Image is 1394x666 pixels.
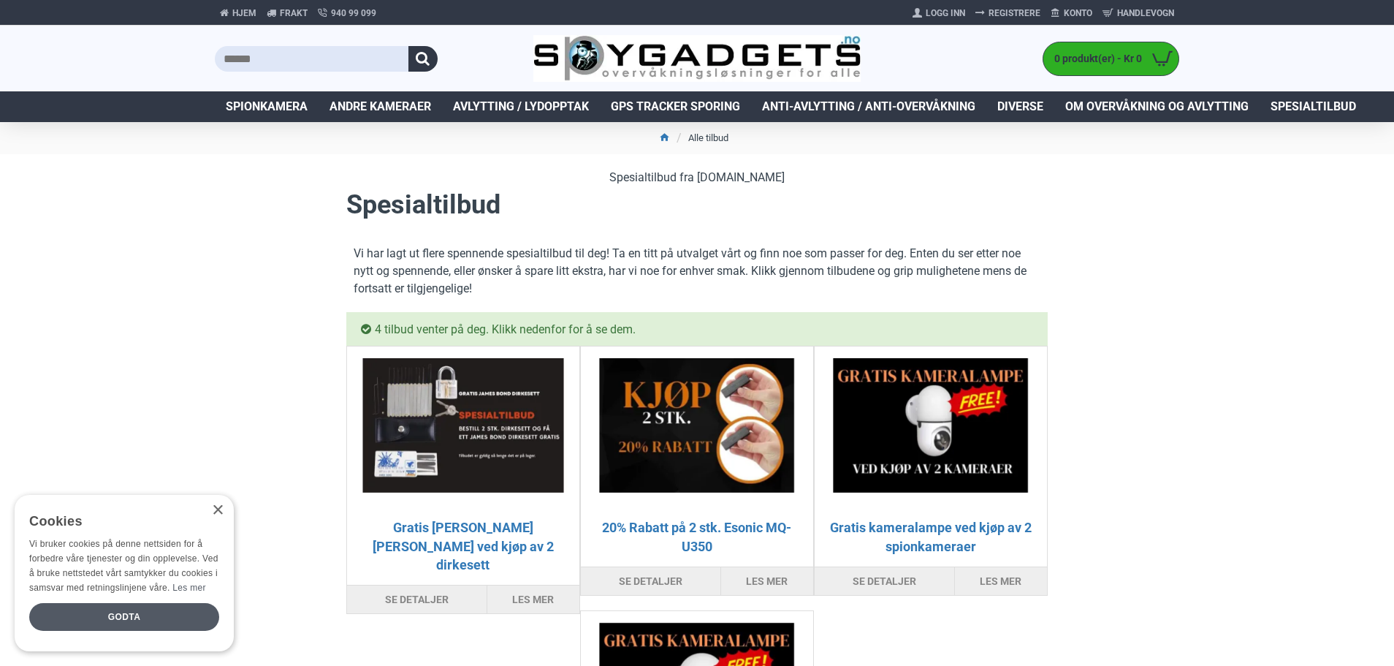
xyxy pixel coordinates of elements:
[1043,42,1178,75] a: 0 produkt(er) - Kr 0
[593,358,801,493] img: 20% Rabatt på 2 stk. Esonic MQ-U350
[1043,51,1146,67] span: 0 produkt(er) - Kr 0
[720,567,813,595] a: Les mer
[280,7,308,20] span: Frakt
[611,98,740,116] span: GPS Tracker Sporing
[1064,7,1092,20] span: Konto
[453,98,589,116] span: Avlytting / Lydopptak
[1260,91,1367,122] a: Spesialtilbud
[232,7,256,20] span: Hjem
[581,567,720,595] button: Se detaljer
[907,1,970,25] a: Logg Inn
[330,98,431,116] span: Andre kameraer
[970,1,1045,25] a: Registrere
[600,91,751,122] a: GPS Tracker Sporing
[751,91,986,122] a: Anti-avlytting / Anti-overvåkning
[319,91,442,122] a: Andre kameraer
[362,518,565,574] a: Gratis [PERSON_NAME] [PERSON_NAME] ved kjøp av 2 dirkesett
[331,7,376,20] span: 940 99 099
[989,7,1040,20] span: Registrere
[954,567,1047,595] a: Les mer
[29,603,219,631] div: Godta
[829,518,1032,555] a: Gratis kameralampe ved kjøp av 2 spionkameraer
[826,358,1035,493] img: Gratis kameralampe ved kjøp av 2 spionkameraer
[1271,98,1356,116] span: Spesialtilbud
[346,312,1048,346] div: 4 tilbud venter på deg. Klikk nedenfor for å se dem.
[346,186,1048,223] h1: Spesialtilbud
[986,91,1054,122] a: Diverse
[359,358,568,493] img: Gratis James Bond Dirkesett ved kjøp av 2 dirkesett
[29,539,218,592] span: Vi bruker cookies på denne nettsiden for å forbedre våre tjenester og din opplevelse. Ved å bruke...
[609,169,785,186] span: Spesialtilbud fra [DOMAIN_NAME]
[1054,91,1260,122] a: Om overvåkning og avlytting
[1065,98,1249,116] span: Om overvåkning og avlytting
[1045,1,1097,25] a: Konto
[212,505,223,516] div: Close
[1097,1,1179,25] a: Handlevogn
[762,98,975,116] span: Anti-avlytting / Anti-overvåkning
[215,91,319,122] a: Spionkamera
[533,35,861,83] img: SpyGadgets.no
[926,7,965,20] span: Logg Inn
[442,91,600,122] a: Avlytting / Lydopptak
[29,506,210,537] div: Cookies
[487,586,579,613] a: Les mer
[347,586,487,613] button: Se detaljer
[595,518,799,555] a: 20% Rabatt på 2 stk. Esonic MQ-U350
[226,98,308,116] span: Spionkamera
[997,98,1043,116] span: Diverse
[172,583,205,593] a: Les mer, opens a new window
[815,567,954,595] button: Se detaljer
[346,238,1048,305] p: Vi har lagt ut flere spennende spesialtilbud til deg! Ta en titt på utvalget vårt og finn noe som...
[1117,7,1174,20] span: Handlevogn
